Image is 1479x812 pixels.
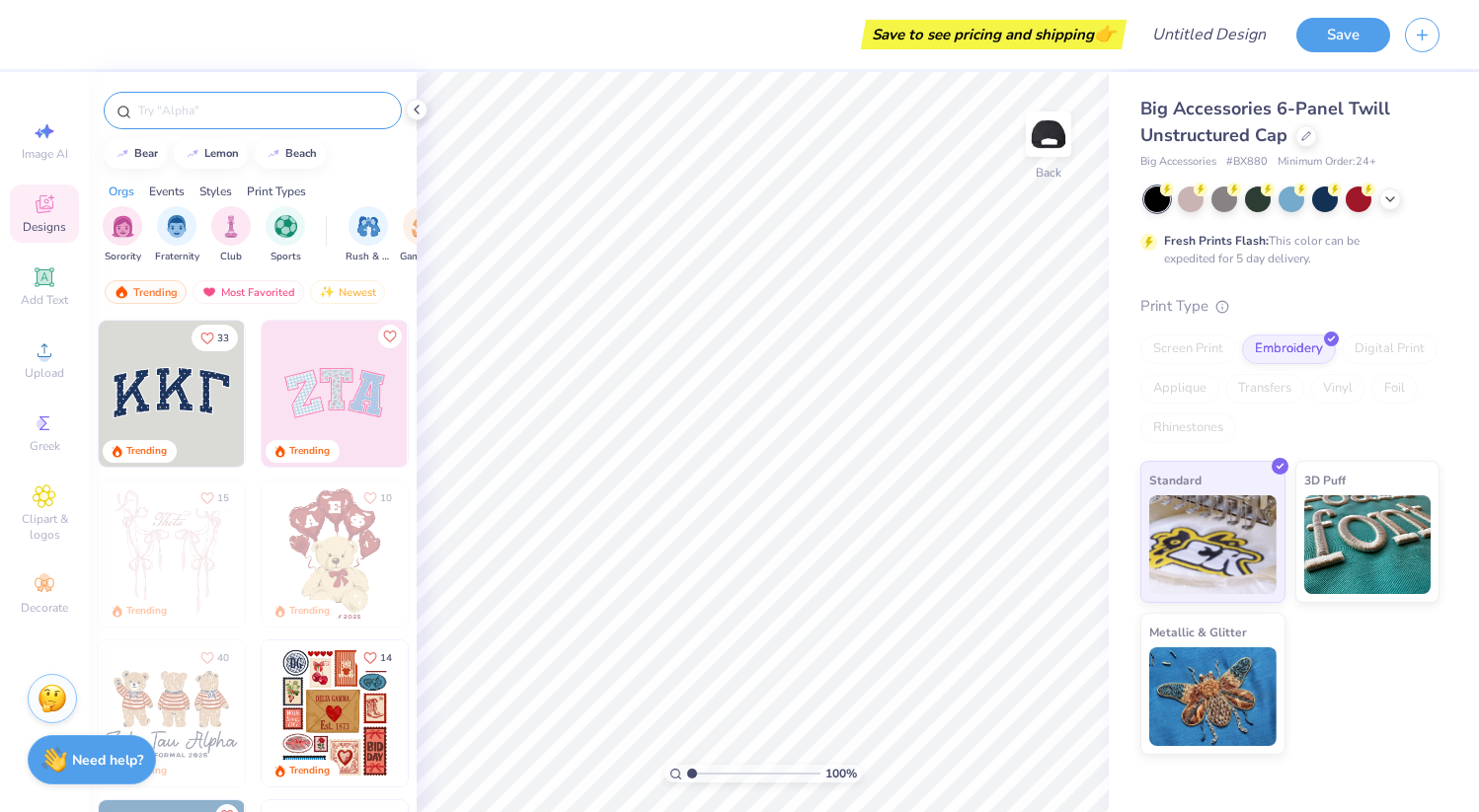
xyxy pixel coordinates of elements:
[244,640,390,786] img: d12c9beb-9502-45c7-ae94-40b97fdd6040
[21,292,68,308] span: Add Text
[244,321,390,467] img: edfb13fc-0e43-44eb-bea2-bf7fc0dd67f9
[25,365,64,381] span: Upload
[289,604,330,619] div: Trending
[199,183,232,200] div: Styles
[1140,374,1219,404] div: Applique
[149,183,185,200] div: Events
[109,183,134,200] div: Orgs
[825,765,857,782] span: 100 %
[271,250,301,264] span: Sports
[1310,374,1365,404] div: Vinyl
[289,444,330,459] div: Trending
[220,250,242,264] span: Club
[115,148,130,160] img: trend_line.gif
[262,480,408,627] img: 587403a7-0594-4a7f-b2bd-0ca67a3ff8dd
[289,764,330,778] div: Trending
[193,280,304,304] div: Most Favorited
[99,321,245,467] img: 3b9aba4f-e317-4aa7-a679-c95a879539bd
[357,215,380,238] img: Rush & Bid Image
[262,640,408,786] img: 6de2c09e-6ade-4b04-8ea6-6dac27e4729e
[1149,622,1247,642] span: Metallic & Glitter
[217,493,229,503] span: 15
[378,325,402,348] button: Like
[134,148,158,159] div: bear
[354,644,401,671] button: Like
[255,139,326,169] button: beach
[99,640,245,786] img: a3be6b59-b000-4a72-aad0-0c575b892a6b
[1342,334,1438,364] div: Digital Print
[1140,413,1236,443] div: Rhinestones
[105,250,141,264] span: Sorority
[1278,154,1376,171] span: Minimum Order: 24 +
[155,250,199,264] span: Fraternity
[126,604,167,619] div: Trending
[220,215,242,238] img: Club Image
[319,285,335,299] img: Newest.gif
[1149,495,1277,594] img: Standard
[400,206,445,264] button: filter button
[1226,154,1268,171] span: # BX880
[23,219,66,235] span: Designs
[126,444,167,459] div: Trending
[103,206,142,264] button: filter button
[346,206,391,264] button: filter button
[1304,470,1346,490] span: 3D Puff
[266,148,281,160] img: trend_line.gif
[262,321,408,467] img: 9980f5e8-e6a1-4b4a-8839-2b0e9349023c
[217,653,229,663] span: 40
[1036,164,1061,182] div: Back
[185,148,200,160] img: trend_line.gif
[217,333,229,343] span: 33
[354,484,401,511] button: Like
[22,146,68,162] span: Image AI
[1164,232,1407,267] div: This color can be expedited for 5 day delivery.
[201,285,217,299] img: most_fav.gif
[204,148,239,159] div: lemon
[1136,15,1282,54] input: Untitled Design
[192,484,238,511] button: Like
[407,640,553,786] img: b0e5e834-c177-467b-9309-b33acdc40f03
[155,206,199,264] div: filter for Fraternity
[1149,470,1202,490] span: Standard
[412,215,434,238] img: Game Day Image
[1164,233,1269,249] strong: Fresh Prints Flash:
[380,493,392,503] span: 10
[211,206,251,264] div: filter for Club
[103,206,142,264] div: filter for Sorority
[192,325,238,351] button: Like
[346,250,391,264] span: Rush & Bid
[155,206,199,264] button: filter button
[1225,374,1304,404] div: Transfers
[247,183,306,200] div: Print Types
[99,480,245,627] img: 83dda5b0-2158-48ca-832c-f6b4ef4c4536
[1296,18,1390,52] button: Save
[21,600,68,616] span: Decorate
[1094,22,1116,45] span: 👉
[1140,154,1216,171] span: Big Accessories
[174,139,248,169] button: lemon
[105,280,187,304] div: Trending
[192,644,238,671] button: Like
[30,438,60,454] span: Greek
[400,250,445,264] span: Game Day
[104,139,167,169] button: bear
[166,215,188,238] img: Fraternity Image
[266,206,305,264] button: filter button
[274,215,297,238] img: Sports Image
[1304,495,1432,594] img: 3D Puff
[1140,97,1390,147] span: Big Accessories 6-Panel Twill Unstructured Cap
[407,480,553,627] img: e74243e0-e378-47aa-a400-bc6bcb25063a
[1242,334,1336,364] div: Embroidery
[10,511,79,543] span: Clipart & logos
[1029,114,1068,154] img: Back
[266,206,305,264] div: filter for Sports
[866,20,1122,49] div: Save to see pricing and shipping
[112,215,134,238] img: Sorority Image
[346,206,391,264] div: filter for Rush & Bid
[310,280,385,304] div: Newest
[1371,374,1418,404] div: Foil
[1149,647,1277,746] img: Metallic & Glitter
[407,321,553,467] img: 5ee11766-d822-42f5-ad4e-763472bf8dcf
[1140,334,1236,364] div: Screen Print
[114,285,129,299] img: trending.gif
